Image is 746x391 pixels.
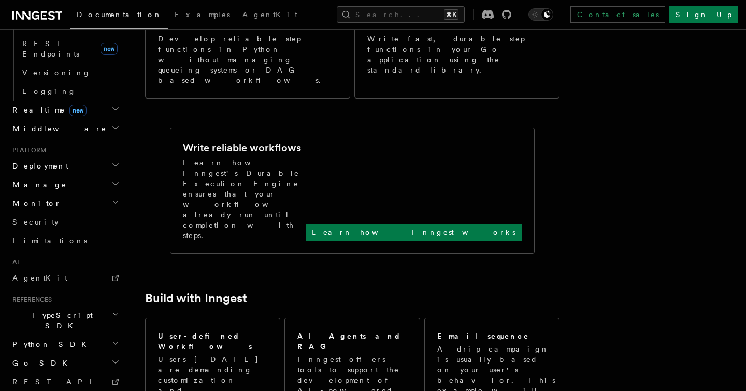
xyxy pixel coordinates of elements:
h2: Email sequence [437,331,529,341]
p: Develop reliable step functions in Python without managing queueing systems or DAG based workflows. [158,34,337,86]
span: AgentKit [12,274,67,282]
span: Documentation [77,10,162,19]
span: Go SDK [8,358,74,368]
span: Realtime [8,105,87,115]
a: Documentation [70,3,168,29]
span: Python SDK [8,339,93,350]
span: Logging [22,87,76,95]
button: Python SDK [8,335,122,354]
a: REST API [8,372,122,391]
a: AgentKit [8,269,122,287]
kbd: ⌘K [444,9,458,20]
button: Toggle dark mode [528,8,553,21]
a: Contact sales [570,6,665,23]
button: Deployment [8,157,122,175]
a: Learn how Inngest works [306,224,522,241]
span: References [8,296,52,304]
span: Platform [8,146,47,155]
button: Realtimenew [8,101,122,119]
span: TypeScript SDK [8,310,112,331]
a: Sign Up [669,6,738,23]
span: Examples [175,10,230,19]
p: Learn how Inngest's Durable Execution Engine ensures that your workflow already run until complet... [183,158,306,241]
span: REST Endpoints [22,39,79,58]
p: Learn how Inngest works [312,227,515,238]
a: Versioning [18,63,122,82]
span: Middleware [8,123,107,134]
a: AgentKit [236,3,304,28]
span: Monitor [8,198,61,208]
a: Security [8,213,122,231]
button: Search...⌘K [337,6,465,23]
a: Limitations [8,231,122,250]
h2: Write reliable workflows [183,141,301,155]
button: Manage [8,175,122,194]
span: Limitations [12,236,87,245]
button: Go SDK [8,354,122,372]
button: TypeScript SDK [8,306,122,335]
p: Write fast, durable step functions in your Go application using the standard library. [367,34,547,75]
button: Middleware [8,119,122,138]
span: new [69,105,87,116]
span: Deployment [8,161,68,171]
h2: AI Agents and RAG [297,331,408,352]
span: Versioning [22,68,91,77]
span: new [101,43,118,55]
h2: User-defined Workflows [158,331,267,352]
span: AgentKit [242,10,297,19]
button: Monitor [8,194,122,213]
a: Examples [168,3,236,28]
a: Build with Inngest [145,291,247,305]
a: Logging [18,82,122,101]
span: Manage [8,179,67,190]
a: REST Endpointsnew [18,34,122,63]
span: REST API [12,378,101,386]
span: Security [12,218,59,226]
span: AI [8,258,19,267]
